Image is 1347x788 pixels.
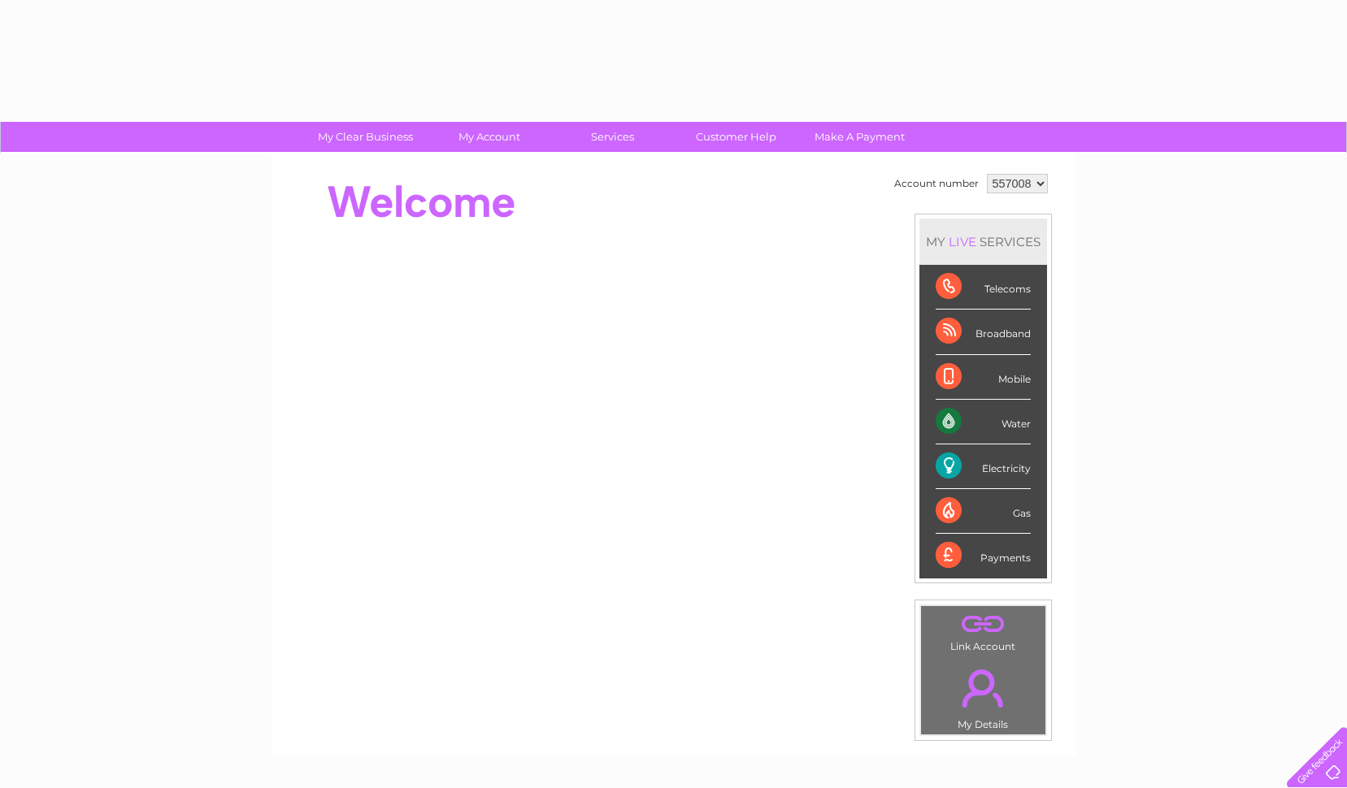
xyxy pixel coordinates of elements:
a: Services [545,122,680,152]
div: Telecoms [936,265,1031,310]
a: Customer Help [669,122,803,152]
a: Make A Payment [793,122,927,152]
td: My Details [920,656,1046,735]
div: Payments [936,534,1031,578]
a: . [925,610,1041,639]
a: My Account [422,122,556,152]
div: Water [936,400,1031,444]
div: Mobile [936,355,1031,400]
td: Link Account [920,605,1046,656]
td: Account number [890,170,983,197]
div: Electricity [936,444,1031,489]
a: . [925,660,1041,717]
div: MY SERVICES [919,219,1047,265]
div: LIVE [945,234,980,249]
a: My Clear Business [298,122,432,152]
div: Broadband [936,310,1031,354]
div: Gas [936,489,1031,534]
